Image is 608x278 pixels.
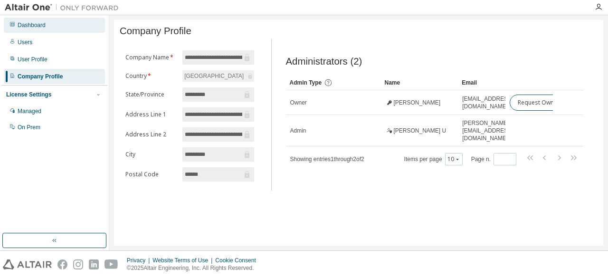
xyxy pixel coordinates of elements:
div: Dashboard [18,21,46,29]
img: altair_logo.svg [3,259,52,269]
label: Company Name [125,54,177,61]
div: Cookie Consent [215,257,261,264]
div: On Prem [18,124,40,131]
span: Items per page [404,153,463,165]
img: youtube.svg [104,259,118,269]
div: Company Profile [18,73,63,80]
div: User Profile [18,56,47,63]
span: Administrators (2) [286,56,362,67]
div: License Settings [6,91,51,98]
span: [PERSON_NAME][EMAIL_ADDRESS][DOMAIN_NAME] [462,119,513,142]
label: Address Line 1 [125,111,177,118]
p: © 2025 Altair Engineering, Inc. All Rights Reserved. [127,264,262,272]
span: Page n. [471,153,516,165]
label: Postal Code [125,171,177,178]
label: Country [125,72,177,80]
button: Request Owner Change [510,95,590,111]
span: Admin [290,127,306,134]
span: Company Profile [120,26,191,37]
span: [PERSON_NAME] [394,99,441,106]
div: Name [385,75,455,90]
span: [PERSON_NAME] U [394,127,446,134]
span: Admin Type [290,79,322,86]
div: Website Terms of Use [152,257,215,264]
div: [GEOGRAPHIC_DATA] [182,70,254,82]
img: Altair One [5,3,123,12]
div: Email [462,75,502,90]
button: 10 [447,155,460,163]
img: instagram.svg [73,259,83,269]
label: City [125,151,177,158]
div: Managed [18,107,41,115]
label: Address Line 2 [125,131,177,138]
label: State/Province [125,91,177,98]
div: [GEOGRAPHIC_DATA] [183,71,245,81]
span: [EMAIL_ADDRESS][DOMAIN_NAME] [462,95,513,110]
span: Owner [290,99,307,106]
img: facebook.svg [57,259,67,269]
img: linkedin.svg [89,259,99,269]
div: Privacy [127,257,152,264]
span: Showing entries 1 through 2 of 2 [290,156,364,163]
div: Users [18,38,32,46]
